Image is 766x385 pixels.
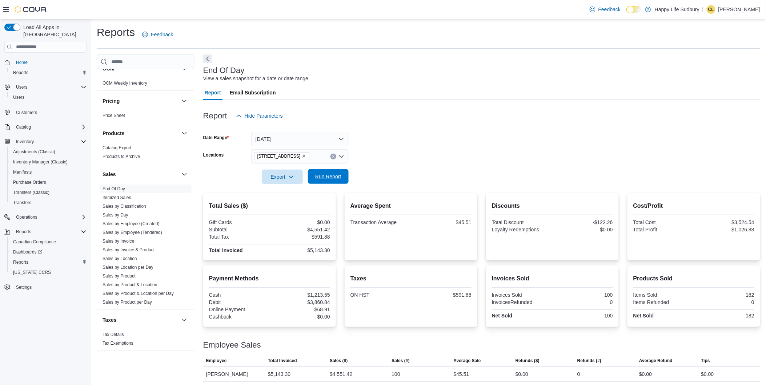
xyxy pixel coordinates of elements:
[203,54,212,63] button: Next
[10,178,87,187] span: Purchase Orders
[516,370,528,378] div: $0.00
[13,179,46,185] span: Purchase Orders
[271,219,330,225] div: $0.00
[103,113,125,118] a: Price Sheet
[103,340,133,346] span: Tax Exemptions
[639,358,673,364] span: Average Refund
[209,247,243,253] strong: Total Invoiced
[13,227,87,236] span: Reports
[695,313,754,319] div: 182
[103,238,134,244] span: Sales by Invoice
[587,2,623,17] a: Feedback
[7,267,89,277] button: [US_STATE] CCRS
[315,173,341,180] span: Run Report
[103,195,131,200] span: Itemized Sales
[16,124,31,130] span: Catalog
[254,152,310,160] span: 387 Centre St, Espanola
[13,269,51,275] span: [US_STATE] CCRS
[492,299,551,305] div: InvoicesRefunded
[13,227,34,236] button: Reports
[412,292,472,298] div: $591.88
[554,219,613,225] div: -$122.26
[97,330,194,350] div: Taxes
[103,341,133,346] a: Tax Exemptions
[7,247,89,257] a: Dashboards
[639,370,652,378] div: $0.00
[103,247,155,252] a: Sales by Invoice & Product
[492,227,551,232] div: Loyalty Redemptions
[268,370,290,378] div: $5,143.30
[180,170,189,179] button: Sales
[209,234,268,240] div: Total Tax
[695,227,754,232] div: $1,026.88
[103,291,174,296] a: Sales by Product & Location per Day
[412,219,472,225] div: $45.51
[655,5,699,14] p: Happy Life Sudbury
[103,316,117,324] h3: Taxes
[10,68,31,77] a: Reports
[13,137,87,146] span: Inventory
[268,358,297,364] span: Total Invoiced
[695,299,754,305] div: 0
[103,230,162,235] a: Sales by Employee (Tendered)
[7,92,89,102] button: Users
[701,370,714,378] div: $0.00
[13,94,24,100] span: Users
[103,81,147,86] a: OCM Weekly Inventory
[13,70,28,76] span: Reports
[1,107,89,117] button: Customers
[598,6,621,13] span: Feedback
[13,58,87,67] span: Home
[10,258,87,267] span: Reports
[203,152,224,158] label: Locations
[10,188,52,197] a: Transfers (Classic)
[707,5,715,14] div: Carrington LeBlanc-Nelson
[10,198,34,207] a: Transfers
[16,214,37,220] span: Operations
[1,122,89,132] button: Catalog
[103,204,146,209] a: Sales by Classification
[103,97,179,105] button: Pricing
[10,188,87,197] span: Transfers (Classic)
[718,5,760,14] p: [PERSON_NAME]
[209,292,268,298] div: Cash
[492,202,613,210] h2: Discounts
[209,202,330,210] h2: Total Sales ($)
[10,248,87,256] span: Dashboards
[702,5,704,14] p: |
[103,221,160,226] a: Sales by Employee (Created)
[695,292,754,298] div: 182
[633,202,754,210] h2: Cost/Profit
[103,145,131,150] a: Catalog Export
[206,358,227,364] span: Employee
[205,85,221,100] span: Report
[330,154,336,159] button: Clear input
[203,367,265,381] div: [PERSON_NAME]
[13,108,87,117] span: Customers
[13,249,42,255] span: Dashboards
[350,274,472,283] h2: Taxes
[271,234,330,240] div: $591.88
[16,110,37,115] span: Customers
[554,292,613,298] div: 100
[1,227,89,237] button: Reports
[1,137,89,147] button: Inventory
[13,190,49,195] span: Transfers (Classic)
[13,83,87,92] span: Users
[103,299,152,305] span: Sales by Product per Day
[103,186,125,191] a: End Of Day
[103,282,157,287] a: Sales by Product & Location
[13,83,30,92] button: Users
[554,299,613,305] div: 0
[10,158,87,166] span: Inventory Manager (Classic)
[271,247,330,253] div: $5,143.30
[554,313,613,319] div: 100
[233,109,286,123] button: Hide Parameters
[392,370,400,378] div: 100
[16,60,28,65] span: Home
[7,147,89,157] button: Adjustments (Classic)
[271,299,330,305] div: $3,860.84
